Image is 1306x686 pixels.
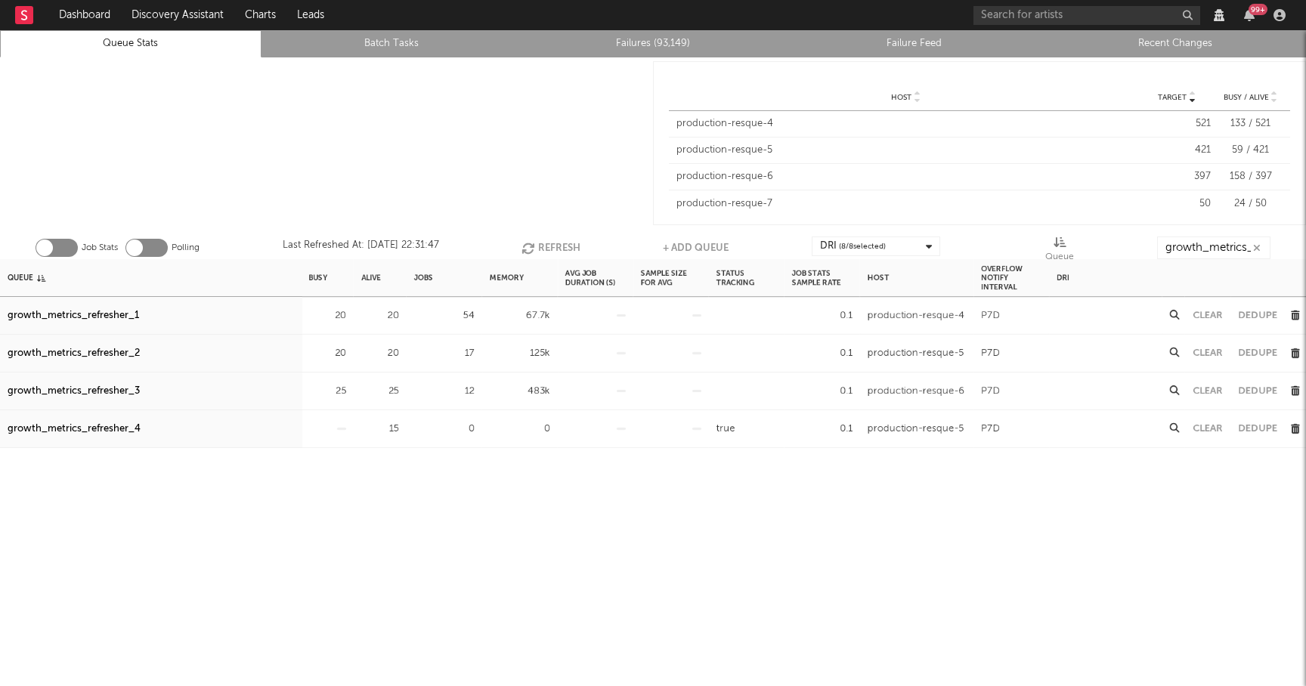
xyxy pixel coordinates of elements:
[868,420,964,438] div: production-resque-5
[1143,116,1211,131] div: 521
[1143,169,1211,184] div: 397
[82,239,118,257] label: Job Stats
[868,345,964,363] div: production-resque-5
[270,35,515,53] a: Batch Tasks
[361,307,399,325] div: 20
[1193,311,1223,320] button: Clear
[8,345,140,363] a: growth_metrics_refresher_2
[981,420,1000,438] div: P7D
[1238,424,1277,434] button: Dedupe
[1249,4,1267,15] div: 99 +
[1158,93,1187,102] span: Target
[1218,143,1283,158] div: 59 / 421
[1157,236,1270,259] input: Search...
[308,307,346,325] div: 20
[565,261,626,294] div: Avg Job Duration (s)
[414,420,475,438] div: 0
[1238,386,1277,396] button: Dedupe
[490,307,550,325] div: 67.7k
[792,307,853,325] div: 0.1
[792,35,1037,53] a: Failure Feed
[1218,116,1283,131] div: 133 / 521
[839,237,886,255] span: ( 8 / 8 selected)
[981,382,1000,400] div: P7D
[676,169,1135,184] div: production-resque-6
[8,261,45,294] div: Queue
[361,382,399,400] div: 25
[521,236,580,259] button: Refresh
[1238,311,1277,320] button: Dedupe
[1143,143,1211,158] div: 421
[361,420,399,438] div: 15
[716,420,735,438] div: true
[414,261,433,294] div: Jobs
[1057,261,1069,294] div: DRI
[868,261,889,294] div: Host
[172,239,200,257] label: Polling
[8,307,139,325] a: growth_metrics_refresher_1
[361,345,399,363] div: 20
[1218,196,1283,212] div: 24 / 50
[490,382,550,400] div: 483k
[981,307,1000,325] div: P7D
[531,35,775,53] a: Failures (93,149)
[676,196,1135,212] div: production-resque-7
[490,345,550,363] div: 125k
[973,6,1200,25] input: Search for artists
[981,345,1000,363] div: P7D
[1045,248,1074,266] div: Queue
[1193,386,1223,396] button: Clear
[792,382,853,400] div: 0.1
[663,236,729,259] button: + Add Queue
[308,261,327,294] div: Busy
[414,345,475,363] div: 17
[1218,169,1283,184] div: 158 / 397
[891,93,911,102] span: Host
[868,382,964,400] div: production-resque-6
[676,116,1135,131] div: production-resque-4
[8,35,253,53] a: Queue Stats
[676,143,1135,158] div: production-resque-5
[490,420,550,438] div: 0
[792,420,853,438] div: 0.1
[1238,348,1277,358] button: Dedupe
[8,420,141,438] a: growth_metrics_refresher_4
[641,261,701,294] div: Sample Size For Avg
[1053,35,1298,53] a: Recent Changes
[283,236,439,259] div: Last Refreshed At: [DATE] 22:31:47
[981,261,1041,294] div: Overflow Notify Interval
[868,307,964,325] div: production-resque-4
[414,307,475,325] div: 54
[414,382,475,400] div: 12
[1193,424,1223,434] button: Clear
[361,261,381,294] div: Alive
[308,345,346,363] div: 20
[1143,196,1211,212] div: 50
[1224,93,1269,102] span: Busy / Alive
[1045,236,1074,265] div: Queue
[8,382,140,400] a: growth_metrics_refresher_3
[820,237,886,255] div: DRI
[792,345,853,363] div: 0.1
[716,261,777,294] div: Status Tracking
[490,261,524,294] div: Memory
[792,261,853,294] div: Job Stats Sample Rate
[1244,9,1255,21] button: 99+
[1193,348,1223,358] button: Clear
[308,382,346,400] div: 25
